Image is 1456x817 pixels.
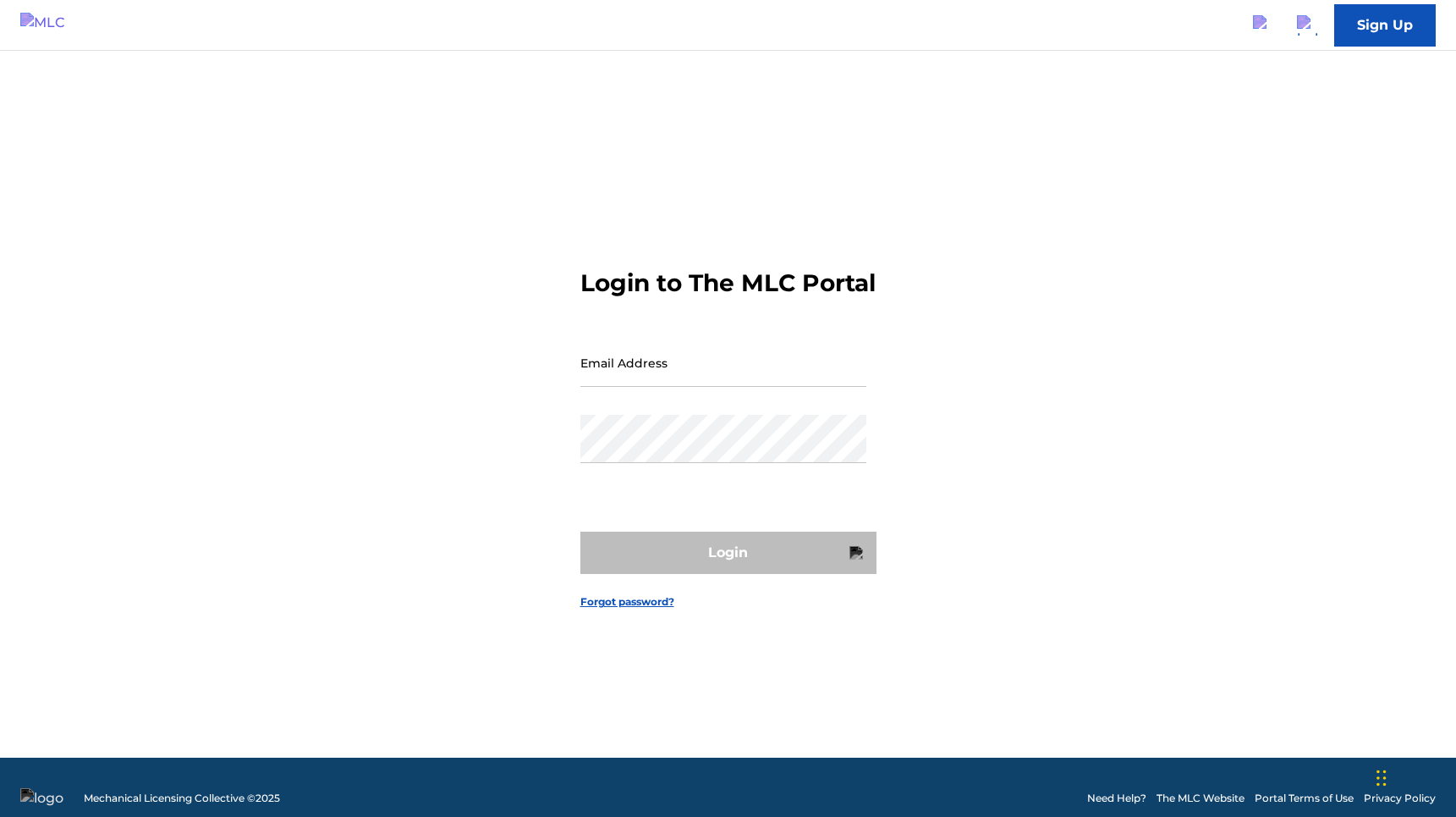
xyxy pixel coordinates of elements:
[1253,15,1273,36] img: search
[1157,791,1244,806] a: The MLC Website
[1376,753,1387,803] div: Drag
[20,788,63,809] img: logo
[1255,791,1354,806] a: Portal Terms of Use
[580,594,674,610] a: Forgot password?
[1290,8,1324,42] div: Help
[1246,8,1280,42] a: Public Search
[20,13,85,37] img: MLC Logo
[1334,4,1436,47] a: Sign Up
[580,268,876,298] h3: Login to The MLC Portal
[1297,15,1317,36] img: help
[1371,736,1456,817] iframe: Chat Widget
[84,791,280,806] span: Mechanical Licensing Collective © 2025
[1087,791,1146,806] a: Need Help?
[1364,791,1436,806] a: Privacy Policy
